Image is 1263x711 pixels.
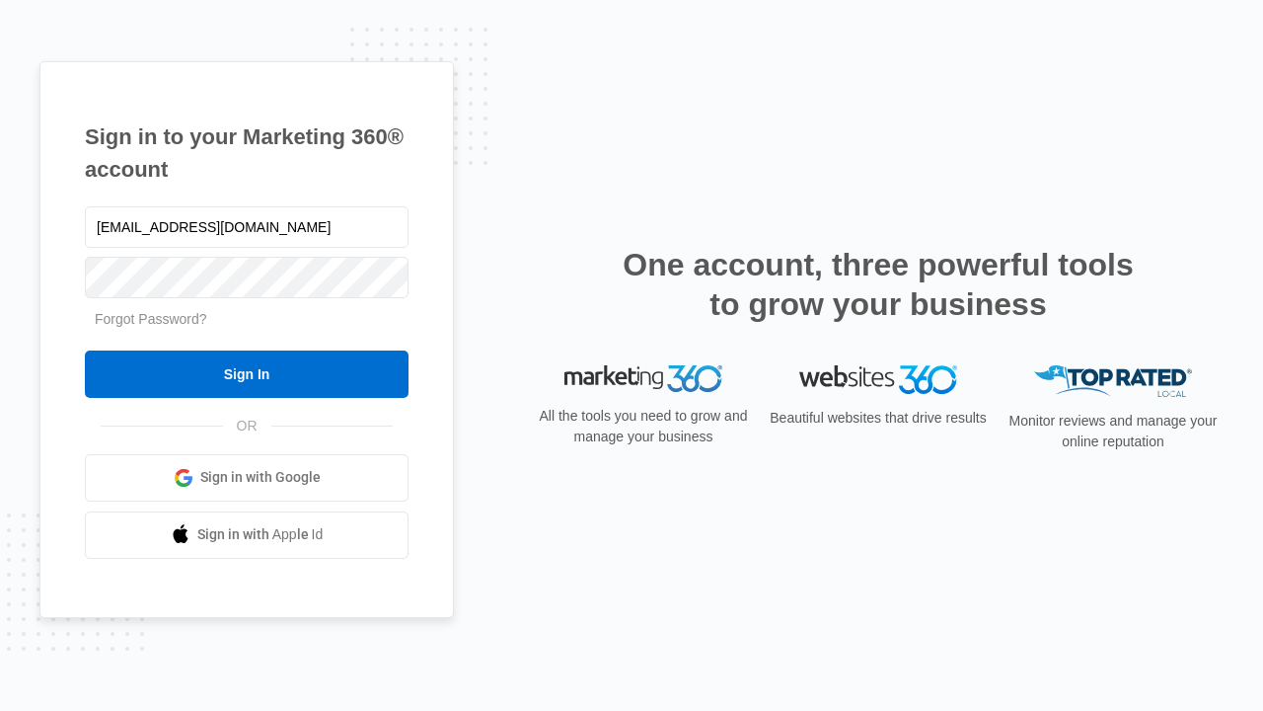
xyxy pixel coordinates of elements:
[85,120,409,186] h1: Sign in to your Marketing 360® account
[533,406,754,447] p: All the tools you need to grow and manage your business
[85,454,409,502] a: Sign in with Google
[564,365,722,393] img: Marketing 360
[617,245,1140,324] h2: One account, three powerful tools to grow your business
[197,524,324,545] span: Sign in with Apple Id
[85,351,409,398] input: Sign In
[799,365,957,394] img: Websites 360
[768,408,989,429] p: Beautiful websites that drive results
[1034,365,1192,398] img: Top Rated Local
[1003,411,1224,452] p: Monitor reviews and manage your online reputation
[200,467,321,488] span: Sign in with Google
[85,512,409,559] a: Sign in with Apple Id
[95,311,207,327] a: Forgot Password?
[223,416,271,436] span: OR
[85,206,409,248] input: Email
